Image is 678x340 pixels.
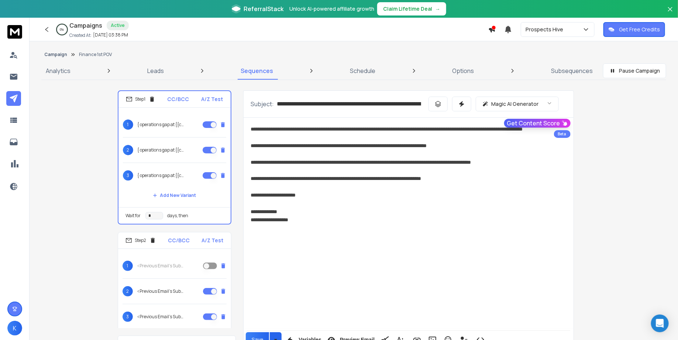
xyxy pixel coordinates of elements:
[665,4,675,22] button: Close banner
[107,21,129,30] div: Active
[651,315,669,332] div: Open Intercom Messenger
[492,100,539,108] p: Magic AI Generator
[251,100,274,108] p: Subject:
[138,122,185,128] p: { operations gap at {{companyName}} | how {{companyName}} can free 15+ hours/week |{{firstName}} ...
[69,32,92,38] p: Created At:
[435,5,440,13] span: →
[350,66,376,75] p: Schedule
[147,66,164,75] p: Leads
[168,96,189,103] p: CC/BCC
[44,52,67,58] button: Campaign
[202,96,223,103] p: A/Z Test
[46,66,70,75] p: Analytics
[244,4,283,13] span: ReferralStack
[603,63,666,78] button: Pause Campaign
[143,62,168,80] a: Leads
[137,314,185,320] p: <Previous Email's Subject>
[126,96,155,103] div: Step 1
[168,213,189,219] p: days, then
[41,62,75,80] a: Analytics
[554,130,571,138] div: Beta
[7,321,22,336] button: K
[452,66,474,75] p: Options
[476,97,559,111] button: Magic AI Generator
[289,5,374,13] p: Unlock AI-powered affiliate growth
[125,237,156,244] div: Step 2
[126,213,141,219] p: Wait for
[603,22,665,37] button: Get Free Credits
[504,119,571,128] button: Get Content Score
[377,2,446,15] button: Claim Lifetime Deal→
[168,237,190,244] p: CC/BCC
[137,263,185,269] p: <Previous Email's Subject>
[118,90,231,225] li: Step1CC/BCCA/Z Test1{ operations gap at {{companyName}} | how {{companyName}} can free 15+ hours/...
[138,173,185,178] p: { operations gap at {{companyName}} | how {{companyName}} can free 10+ hours/week | {{firstName}}...
[551,66,593,75] p: Subsequences
[241,66,273,75] p: Sequences
[619,26,660,33] p: Get Free Credits
[236,62,278,80] a: Sequences
[69,21,102,30] h1: Campaigns
[137,288,185,294] p: <Previous Email's Subject>
[448,62,479,80] a: Options
[123,286,133,296] span: 2
[547,62,597,80] a: Subsequences
[147,188,202,203] button: Add New Variant
[123,119,133,130] span: 1
[79,52,112,58] p: Finance 1st POV
[202,237,224,244] p: A/Z Test
[123,145,133,155] span: 2
[60,27,64,32] p: 0 %
[123,312,133,322] span: 3
[346,62,380,80] a: Schedule
[123,170,133,181] span: 3
[526,26,566,33] p: Prospects Hive
[123,261,133,271] span: 1
[138,147,185,153] p: { operations gap at {{companyName}} | how {{companyName}} can free 10+ hours/week | {{firstName}}...
[93,32,128,38] p: [DATE] 03:38 PM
